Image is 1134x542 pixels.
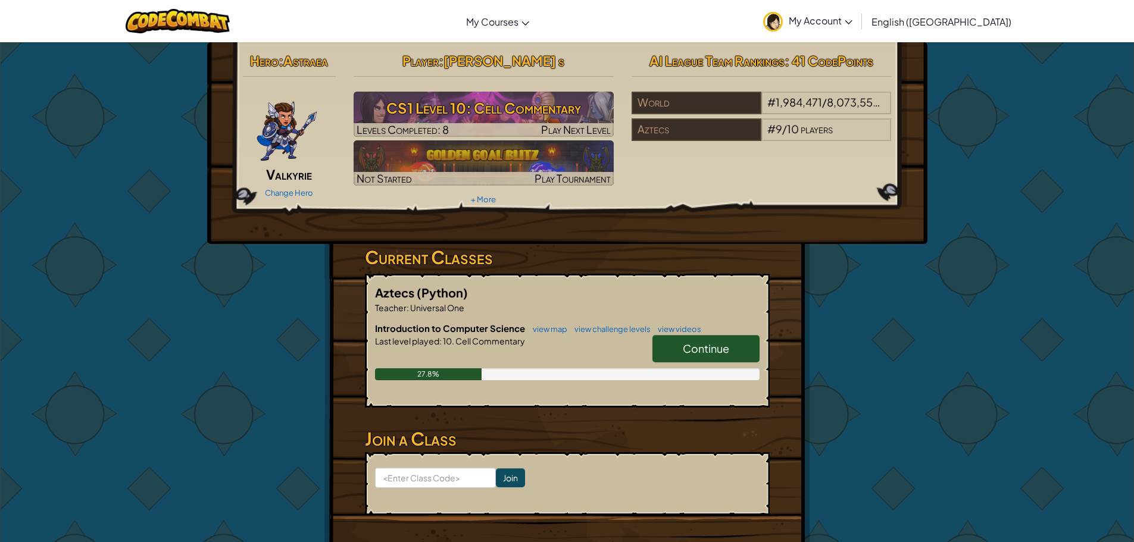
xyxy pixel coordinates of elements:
[471,195,496,204] a: + More
[256,92,318,163] img: ValkyriePose.png
[822,95,827,109] span: /
[767,95,776,109] span: #
[649,52,785,69] span: AI League Team Rankings
[785,52,873,69] span: : 41 CodePoints
[354,140,614,186] a: Not StartedPlay Tournament
[496,468,525,487] input: Join
[443,52,564,69] span: [PERSON_NAME] s
[787,122,799,136] span: 10
[357,171,412,185] span: Not Started
[527,324,567,334] a: view map
[535,171,611,185] span: Play Tournament
[407,302,409,313] span: :
[375,468,496,488] input: <Enter Class Code>
[466,15,518,28] span: My Courses
[365,425,770,452] h3: Join a Class
[250,52,279,69] span: Hero
[402,52,439,69] span: Player
[541,123,611,136] span: Play Next Level
[632,130,892,143] a: Aztecs#9/10players
[365,244,770,271] h3: Current Classes
[375,322,527,334] span: Introduction to Computer Science
[763,12,783,32] img: avatar
[266,166,312,183] span: Valkyrie
[375,285,417,300] span: Aztecs
[354,92,614,137] a: Play Next Level
[283,52,328,69] span: Astraea
[568,324,651,334] a: view challenge levels
[442,336,454,346] span: 10.
[417,285,468,300] span: (Python)
[126,9,230,33] img: CodeCombat logo
[439,52,443,69] span: :
[871,15,1011,28] span: English ([GEOGRAPHIC_DATA])
[757,2,858,40] a: My Account
[409,302,464,313] span: Universal One
[460,5,535,37] a: My Courses
[881,95,913,109] span: players
[767,122,776,136] span: #
[439,336,442,346] span: :
[632,118,761,141] div: Aztecs
[375,302,407,313] span: Teacher
[866,5,1017,37] a: English ([GEOGRAPHIC_DATA])
[265,188,313,198] a: Change Hero
[683,342,729,355] span: Continue
[375,368,482,380] div: 27.8%
[354,92,614,137] img: CS1 Level 10: Cell Commentary
[357,123,449,136] span: Levels Completed: 8
[652,324,701,334] a: view videos
[454,336,525,346] span: Cell Commentary
[776,95,822,109] span: 1,984,471
[632,103,892,117] a: World#1,984,471/8,073,556players
[827,95,880,109] span: 8,073,556
[789,14,852,27] span: My Account
[354,95,614,121] h3: CS1 Level 10: Cell Commentary
[776,122,782,136] span: 9
[375,336,439,346] span: Last level played
[801,122,833,136] span: players
[782,122,787,136] span: /
[354,140,614,186] img: Golden Goal
[632,92,761,114] div: World
[279,52,283,69] span: :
